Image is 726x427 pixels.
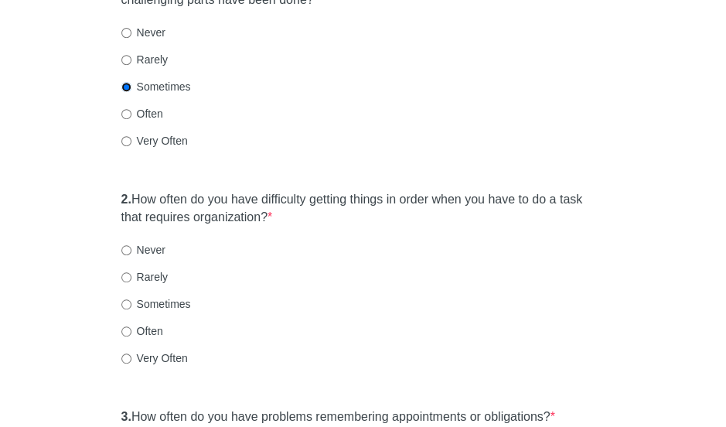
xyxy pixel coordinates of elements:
label: Often [121,106,163,121]
strong: 3. [121,410,131,423]
input: Never [121,245,131,255]
label: How often do you have difficulty getting things in order when you have to do a task that requires... [121,191,605,227]
label: Rarely [121,52,168,67]
strong: 2. [121,193,131,206]
input: Very Often [121,354,131,364]
label: How often do you have problems remembering appointments or obligations? [121,408,555,426]
label: Never [121,25,165,40]
label: Never [121,242,165,258]
input: Often [121,326,131,336]
label: Very Often [121,133,188,149]
input: Sometimes [121,82,131,92]
label: Very Often [121,350,188,366]
input: Rarely [121,272,131,282]
input: Never [121,28,131,38]
input: Very Often [121,136,131,146]
input: Rarely [121,55,131,65]
label: Often [121,323,163,339]
input: Sometimes [121,299,131,309]
input: Often [121,109,131,119]
label: Sometimes [121,79,191,94]
label: Sometimes [121,296,191,312]
label: Rarely [121,269,168,285]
